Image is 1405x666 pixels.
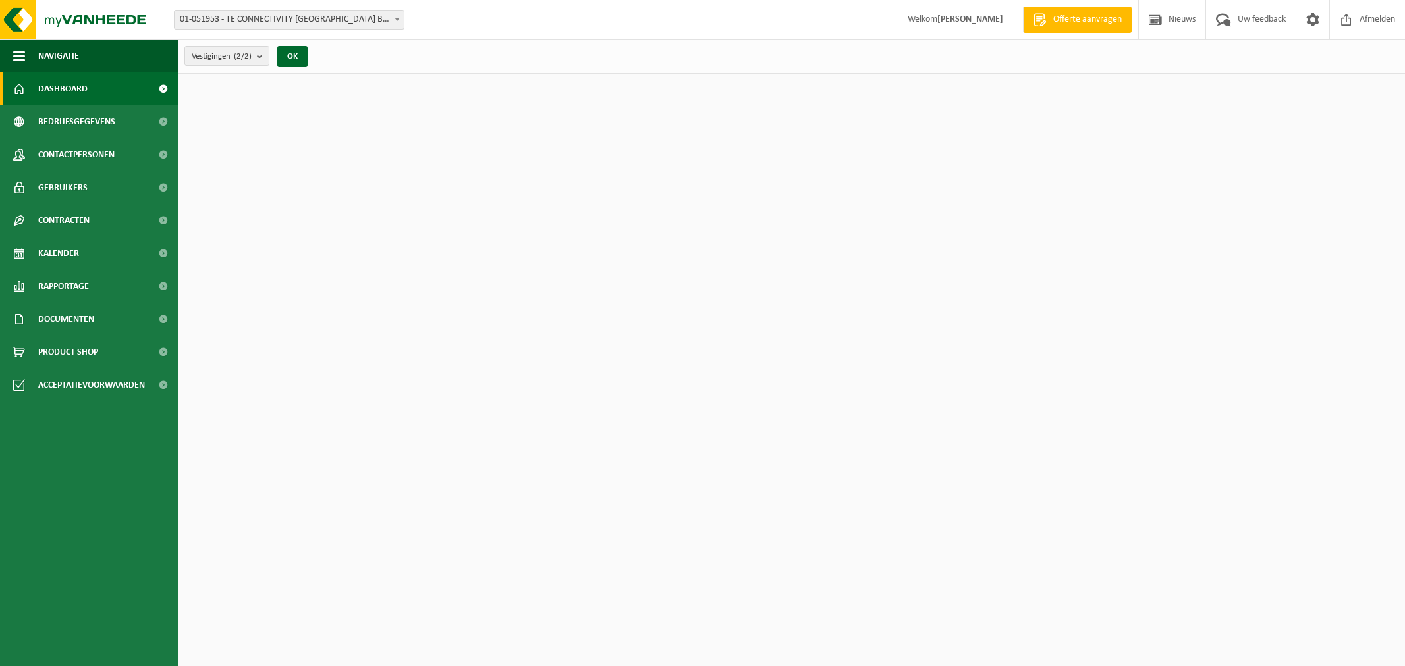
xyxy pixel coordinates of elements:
[175,11,404,29] span: 01-051953 - TE CONNECTIVITY BELGIUM BV - OOSTKAMP
[1023,7,1132,33] a: Offerte aanvragen
[277,46,308,67] button: OK
[38,303,94,336] span: Documenten
[174,10,404,30] span: 01-051953 - TE CONNECTIVITY BELGIUM BV - OOSTKAMP
[1050,13,1125,26] span: Offerte aanvragen
[38,171,88,204] span: Gebruikers
[937,14,1003,24] strong: [PERSON_NAME]
[38,138,115,171] span: Contactpersonen
[38,336,98,369] span: Product Shop
[38,204,90,237] span: Contracten
[38,237,79,270] span: Kalender
[38,39,79,72] span: Navigatie
[184,46,269,66] button: Vestigingen(2/2)
[38,105,115,138] span: Bedrijfsgegevens
[38,270,89,303] span: Rapportage
[192,47,252,66] span: Vestigingen
[38,369,145,401] span: Acceptatievoorwaarden
[234,52,252,61] count: (2/2)
[38,72,88,105] span: Dashboard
